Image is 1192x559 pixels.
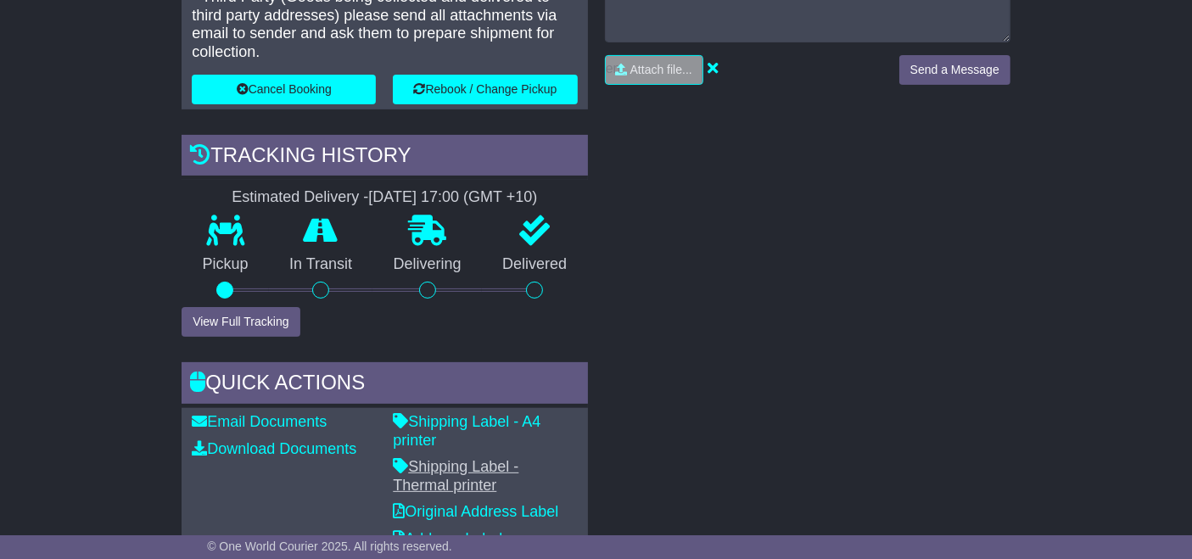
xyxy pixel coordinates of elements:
p: In Transit [269,255,373,274]
a: Original Address Label [393,503,558,520]
div: Tracking history [182,135,587,181]
p: Pickup [182,255,269,274]
div: [DATE] 17:00 (GMT +10) [368,188,537,207]
p: Delivered [482,255,588,274]
a: Shipping Label - A4 printer [393,413,540,449]
div: Estimated Delivery - [182,188,587,207]
button: Rebook / Change Pickup [393,75,577,104]
button: Send a Message [899,55,1010,85]
button: Cancel Booking [192,75,376,104]
a: Address Label [393,530,502,547]
span: © One World Courier 2025. All rights reserved. [207,539,452,553]
button: View Full Tracking [182,307,299,337]
a: Download Documents [192,440,356,457]
a: Email Documents [192,413,327,430]
a: Shipping Label - Thermal printer [393,458,518,494]
div: Quick Actions [182,362,587,408]
p: Delivering [372,255,482,274]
